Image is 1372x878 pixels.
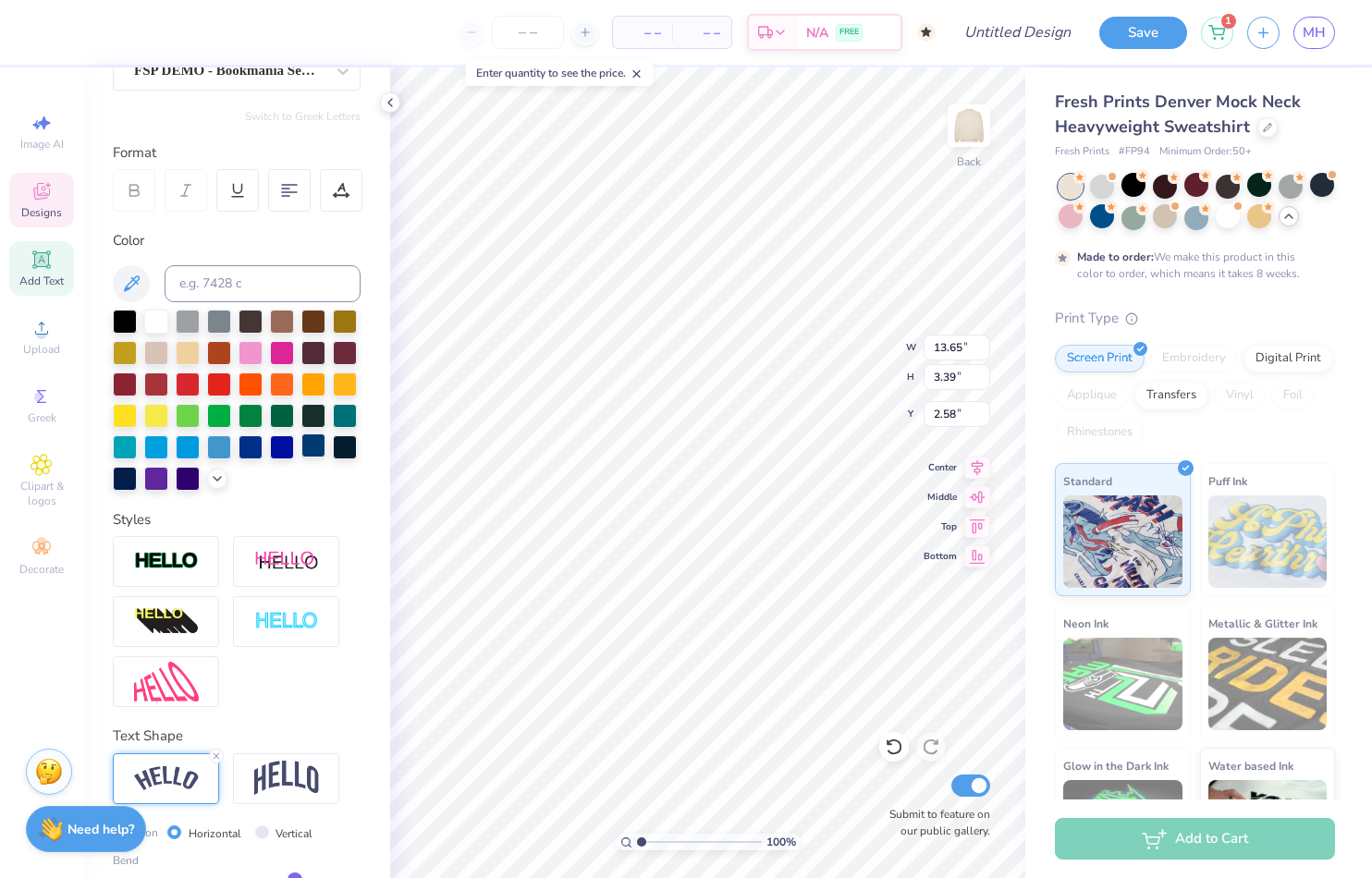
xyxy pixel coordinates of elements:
[23,342,60,357] span: Upload
[924,550,957,563] span: Bottom
[254,611,319,632] img: Negative Space
[113,230,361,251] div: Color
[276,825,312,842] label: Vertical
[245,109,361,124] button: Switch to Greek Letters
[1063,756,1169,775] span: Glow in the Dark Ink
[134,662,199,701] img: Free Distort
[879,806,990,839] label: Submit to feature on our public gallery.
[1055,345,1145,372] div: Screen Print
[1077,249,1305,282] div: We make this product in this color to order, which means it takes 8 weeks.
[1243,345,1333,372] div: Digital Print
[134,766,199,791] img: Arc
[1055,308,1335,329] div: Print Type
[1150,345,1238,372] div: Embroidery
[254,550,319,573] img: Shadow
[1063,471,1112,491] span: Standard
[9,479,74,508] span: Clipart & logos
[1055,144,1109,160] span: Fresh Prints
[1303,22,1326,43] span: MH
[28,410,56,425] span: Greek
[1055,419,1145,446] div: Rhinestones
[839,26,859,39] span: FREE
[165,265,361,302] input: e.g. 7428 c
[113,509,361,530] div: Styles
[1271,382,1315,409] div: Foil
[950,107,987,144] img: Back
[113,142,362,164] div: Format
[1208,495,1328,588] img: Puff Ink
[67,821,134,838] strong: Need help?
[492,16,564,49] input: – –
[1063,614,1109,633] span: Neon Ink
[1055,382,1129,409] div: Applique
[1063,780,1182,872] img: Glow in the Dark Ink
[924,520,957,533] span: Top
[134,551,199,572] img: Stroke
[1063,638,1182,730] img: Neon Ink
[1159,144,1252,160] span: Minimum Order: 50 +
[949,14,1085,51] input: Untitled Design
[1208,471,1247,491] span: Puff Ink
[1221,14,1236,29] span: 1
[189,825,241,842] label: Horizontal
[21,205,62,220] span: Designs
[113,852,139,869] span: Bend
[766,834,796,850] span: 100 %
[19,562,64,577] span: Decorate
[466,60,654,86] div: Enter quantity to see the price.
[1208,756,1293,775] span: Water based Ink
[1208,614,1317,633] span: Metallic & Glitter Ink
[806,23,828,43] span: N/A
[1293,17,1335,49] a: MH
[1214,382,1266,409] div: Vinyl
[1119,144,1150,160] span: # FP94
[1208,780,1328,872] img: Water based Ink
[113,726,361,747] div: Text Shape
[1055,91,1301,138] span: Fresh Prints Denver Mock Neck Heavyweight Sweatshirt
[924,461,957,474] span: Center
[624,23,661,43] span: – –
[924,491,957,504] span: Middle
[134,607,199,637] img: 3d Illusion
[957,153,981,170] div: Back
[1077,250,1154,264] strong: Made to order:
[19,274,64,288] span: Add Text
[683,23,720,43] span: – –
[254,761,319,796] img: Arch
[1134,382,1208,409] div: Transfers
[1063,495,1182,588] img: Standard
[20,137,64,152] span: Image AI
[1099,17,1187,49] button: Save
[1208,638,1328,730] img: Metallic & Glitter Ink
